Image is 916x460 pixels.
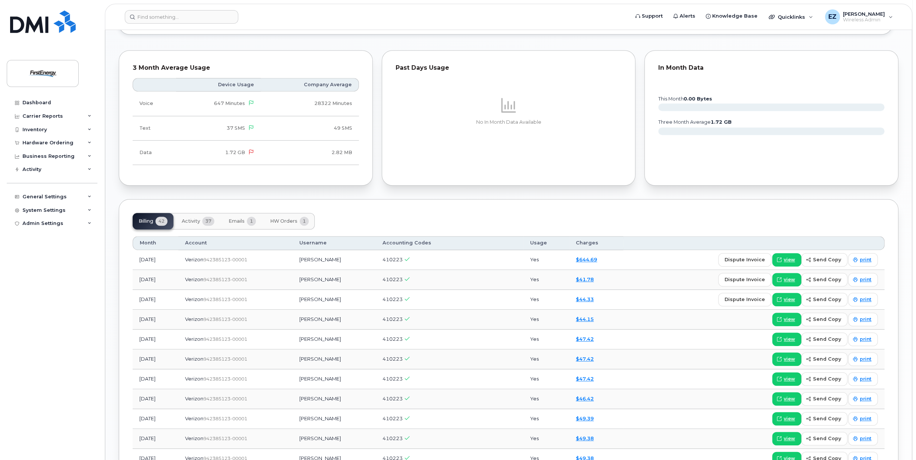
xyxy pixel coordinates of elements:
button: send copy [801,333,847,346]
th: Usage [523,236,569,250]
th: Charges [569,236,623,250]
a: $47.42 [576,376,594,382]
input: Find something... [125,10,238,24]
a: view [772,333,801,346]
span: print [860,276,871,283]
span: 942385123-00001 [203,436,247,441]
span: Verizon [185,256,203,262]
span: send copy [813,316,841,323]
th: Username [293,236,376,250]
span: 942385123-00001 [203,336,247,342]
td: [PERSON_NAME] [293,330,376,349]
button: send copy [801,372,847,386]
button: send copy [801,412,847,426]
a: Knowledge Base [701,9,763,24]
span: send copy [813,296,841,303]
span: Verizon [185,415,203,421]
td: 49 SMS [261,116,359,141]
td: 28322 Minutes [261,91,359,116]
span: 1 [247,217,256,226]
a: print [848,273,878,286]
a: $46.42 [576,396,594,402]
td: 2.82 MB [261,141,359,165]
td: [PERSON_NAME] [293,349,376,369]
span: print [860,415,871,422]
a: view [772,293,801,306]
button: send copy [801,293,847,306]
td: [DATE] [133,369,178,389]
span: 37 [202,217,214,226]
span: print [860,336,871,343]
span: HW Orders [270,218,297,224]
td: [DATE] [133,250,178,270]
td: [PERSON_NAME] [293,369,376,389]
td: Yes [523,290,569,310]
td: [DATE] [133,290,178,310]
button: send copy [801,253,847,267]
td: [DATE] [133,330,178,349]
td: [PERSON_NAME] [293,250,376,270]
span: print [860,435,871,442]
td: [PERSON_NAME] [293,310,376,330]
td: [DATE] [133,409,178,429]
a: view [772,313,801,326]
a: print [848,372,878,386]
a: view [772,432,801,445]
a: print [848,313,878,326]
span: view [784,415,795,422]
span: dispute invoice [725,276,765,283]
td: [PERSON_NAME] [293,290,376,310]
a: $41.78 [576,276,594,282]
span: 410223 [383,256,403,262]
td: Yes [523,389,569,409]
p: No In Month Data Available [396,119,622,126]
td: Yes [523,409,569,429]
a: print [848,432,878,445]
span: 942385123-00001 [203,376,247,382]
td: Yes [523,270,569,290]
span: print [860,376,871,382]
span: EZ [828,12,837,21]
span: dispute invoice [725,256,765,263]
td: Yes [523,369,569,389]
span: 942385123-00001 [203,257,247,262]
span: 647 Minutes [214,100,245,106]
td: Yes [523,429,569,449]
a: print [848,392,878,406]
span: 410223 [383,396,403,402]
td: Yes [523,349,569,369]
span: 410223 [383,316,403,322]
span: Verizon [185,396,203,402]
a: $47.42 [576,356,594,362]
span: send copy [813,415,841,422]
td: Text [133,116,176,141]
span: view [784,435,795,442]
a: view [772,273,801,286]
span: Knowledge Base [712,12,758,20]
span: Support [642,12,663,20]
span: send copy [813,355,841,363]
span: 410223 [383,415,403,421]
tspan: 1.72 GB [711,119,732,125]
span: 410223 [383,336,403,342]
div: 3 Month Average Usage [133,64,359,72]
a: print [848,352,878,366]
a: $44.15 [576,316,594,322]
a: $49.38 [576,435,594,441]
a: Support [630,9,668,24]
td: [DATE] [133,349,178,369]
span: Emails [229,218,245,224]
td: [DATE] [133,389,178,409]
span: 942385123-00001 [203,356,247,362]
span: Verizon [185,376,203,382]
span: Alerts [680,12,695,20]
a: view [772,352,801,366]
button: dispute invoice [718,273,771,286]
span: view [784,396,795,402]
text: three month average [658,119,732,125]
span: view [784,336,795,343]
a: $44.33 [576,296,594,302]
td: Yes [523,250,569,270]
span: Verizon [185,316,203,322]
span: print [860,356,871,363]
